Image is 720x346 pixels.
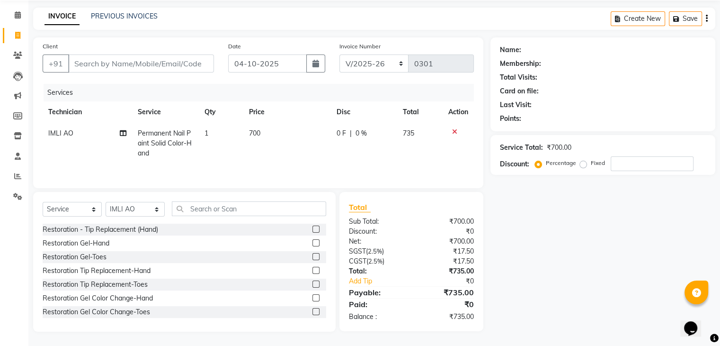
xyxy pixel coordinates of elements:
[397,101,442,123] th: Total
[342,266,411,276] div: Total:
[342,246,411,256] div: ( )
[342,287,411,298] div: Payable:
[349,202,371,212] span: Total
[423,276,480,286] div: ₹0
[43,101,132,123] th: Technician
[500,59,541,69] div: Membership:
[228,42,241,51] label: Date
[500,159,529,169] div: Discount:
[350,128,352,138] span: |
[91,12,158,20] a: PREVIOUS INVOICES
[243,101,330,123] th: Price
[342,227,411,237] div: Discount:
[500,114,521,124] div: Points:
[411,246,481,256] div: ₹17.50
[411,266,481,276] div: ₹735.00
[443,101,474,123] th: Action
[368,247,382,255] span: 2.5%
[411,227,481,237] div: ₹0
[356,128,367,138] span: 0 %
[411,217,481,227] div: ₹700.00
[337,128,346,138] span: 0 F
[342,217,411,227] div: Sub Total:
[342,276,423,286] a: Add Tip
[204,129,208,137] span: 1
[546,159,576,167] label: Percentage
[411,287,481,298] div: ₹735.00
[342,299,411,310] div: Paid:
[331,101,398,123] th: Disc
[411,256,481,266] div: ₹17.50
[43,42,58,51] label: Client
[349,257,366,265] span: CGST
[349,247,366,255] span: SGST
[43,293,153,303] div: Restoration Gel Color Change-Hand
[411,312,481,322] div: ₹735.00
[249,129,260,137] span: 700
[500,143,543,153] div: Service Total:
[199,101,243,123] th: Qty
[68,55,214,73] input: Search by Name/Mobile/Email/Code
[680,308,711,337] iframe: chat widget
[547,143,571,153] div: ₹700.00
[43,225,158,235] div: Restoration - Tip Replacement (Hand)
[500,45,521,55] div: Name:
[44,8,80,25] a: INVOICE
[132,101,199,123] th: Service
[500,86,539,96] div: Card on file:
[43,55,69,73] button: +91
[43,280,148,290] div: Restoration Tip Replacement-Toes
[611,11,665,26] button: Create New
[43,266,151,276] div: Restoration Tip Replacement-Hand
[48,129,73,137] span: IMLI AO
[403,129,414,137] span: 735
[411,299,481,310] div: ₹0
[43,307,150,317] div: Restoration Gel Color Change-Toes
[669,11,702,26] button: Save
[43,238,109,248] div: Restoration Gel-Hand
[500,100,532,110] div: Last Visit:
[342,237,411,246] div: Net:
[43,252,107,262] div: Restoration Gel-Toes
[591,159,605,167] label: Fixed
[368,257,382,265] span: 2.5%
[500,73,537,82] div: Total Visits:
[339,42,381,51] label: Invoice Number
[172,201,326,216] input: Search or Scan
[342,256,411,266] div: ( )
[137,129,191,157] span: Permanent Nail Paint Solid Color-Hand
[44,84,481,101] div: Services
[411,237,481,246] div: ₹700.00
[342,312,411,322] div: Balance :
